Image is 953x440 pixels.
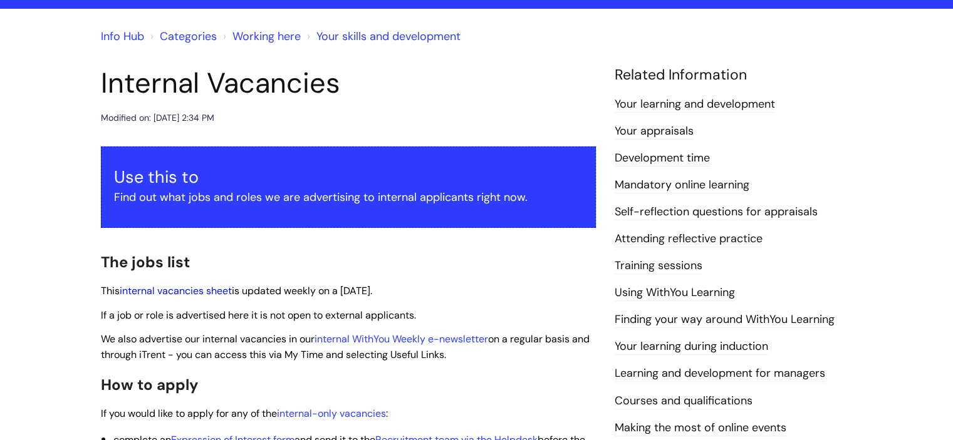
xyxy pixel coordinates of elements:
[147,26,217,46] li: Solution home
[232,29,301,44] a: Working here
[615,177,749,193] a: Mandatory online learning
[101,284,372,297] span: This is updated weekly on a [DATE].
[101,66,596,100] h1: Internal Vacancies
[101,332,590,361] span: We also advertise our internal vacancies in our on a regular basis and through iTrent - you can a...
[615,393,753,409] a: Courses and qualifications
[114,187,583,207] p: Find out what jobs and roles we are advertising to internal applicants right now.
[615,204,818,220] a: Self-reflection questions for appraisals
[101,252,190,272] span: The jobs list
[101,110,214,126] div: Modified on: [DATE] 2:34 PM
[615,285,735,301] a: Using WithYou Learning
[615,420,786,436] a: Making the most of online events
[615,312,835,328] a: Finding your way around WithYou Learning
[101,309,416,322] span: If a job or role is advertised here it is not open to external applicants.
[120,284,232,297] a: internal vacancies sheet
[615,231,763,247] a: Attending reflective practice
[615,258,702,274] a: Training sessions
[101,375,199,394] span: How to apply
[101,407,388,420] span: If you would like to apply for any of the :
[615,339,768,355] a: Your learning during induction
[277,407,386,420] a: internal-only vacancies
[101,29,144,44] a: Info Hub
[615,66,853,84] h4: Related Information
[615,96,775,113] a: Your learning and development
[315,332,488,345] a: internal WithYou Weekly e-newsletter
[220,26,301,46] li: Working here
[615,366,825,382] a: Learning and development for managers
[316,29,461,44] a: Your skills and development
[304,26,461,46] li: Your skills and development
[615,150,710,166] a: Development time
[160,29,217,44] a: Categories
[114,167,583,187] h3: Use this to
[615,123,694,140] a: Your appraisals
